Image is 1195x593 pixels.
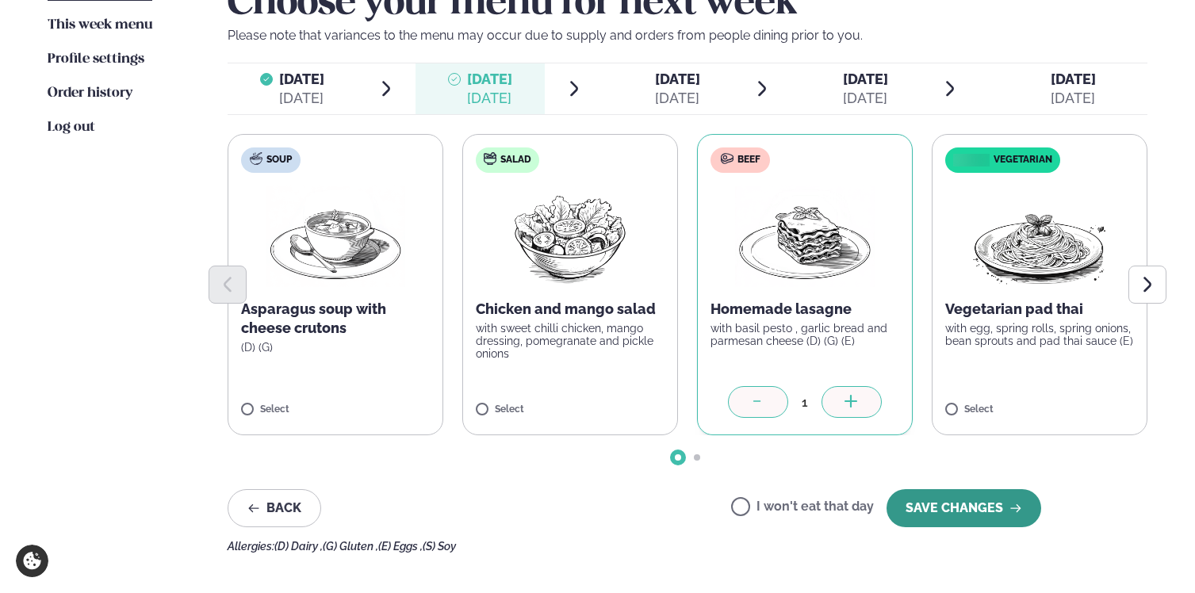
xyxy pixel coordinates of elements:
span: (G) Gluten , [323,540,378,553]
img: salad.svg [484,152,496,165]
span: (E) Eggs , [378,540,423,553]
span: Profile settings [48,52,144,66]
span: Beef [737,154,760,166]
span: Go to slide 1 [675,454,681,461]
span: [DATE] [1051,71,1096,87]
div: [DATE] [279,89,324,108]
span: Order history [48,86,132,100]
div: Allergies: [228,540,1147,553]
a: This week menu [48,16,152,35]
div: 1 [788,393,822,411]
img: Spagetti.png [970,186,1109,287]
p: (D) (G) [241,341,430,354]
a: Cookie settings [16,545,48,577]
button: Back [228,489,321,527]
span: [DATE] [467,71,512,87]
a: Log out [48,118,95,137]
img: icon [949,153,993,168]
p: Vegetarian pad thai [945,300,1134,319]
span: [DATE] [843,71,888,87]
button: Next slide [1128,266,1166,304]
span: Salad [500,154,531,166]
img: beef.svg [721,152,733,165]
button: Previous slide [209,266,247,304]
div: [DATE] [655,89,700,108]
div: [DATE] [1051,89,1096,108]
span: This week menu [48,18,152,32]
p: Homemade lasagne [710,300,899,319]
div: [DATE] [843,89,888,108]
img: Salad.png [500,186,641,287]
p: with sweet chilli chicken, mango dressing, pomegranate and pickle onions [476,322,665,360]
div: [DATE] [467,89,512,108]
span: (S) Soy [423,540,456,553]
p: with egg, spring rolls, spring onions, bean sprouts and pad thai sauce (E) [945,322,1134,347]
img: Soup.png [266,186,405,287]
p: Please note that variances to the menu may occur due to supply and orders from people dining prio... [228,26,1147,45]
span: [DATE] [655,71,700,87]
span: Go to slide 2 [694,454,700,461]
p: with basil pesto , garlic bread and parmesan cheese (D) (G) (E) [710,322,899,347]
a: Order history [48,84,132,103]
span: (D) Dairy , [274,540,323,553]
span: [DATE] [279,71,324,87]
p: Chicken and mango salad [476,300,665,319]
button: SAVE CHANGES [887,489,1041,527]
span: Soup [266,154,292,166]
a: Profile settings [48,50,144,69]
p: Asparagus soup with cheese crutons [241,300,430,338]
span: Vegetarian [994,154,1052,166]
span: Log out [48,121,95,134]
img: Lasagna.png [735,186,875,287]
img: soup.svg [250,152,262,165]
